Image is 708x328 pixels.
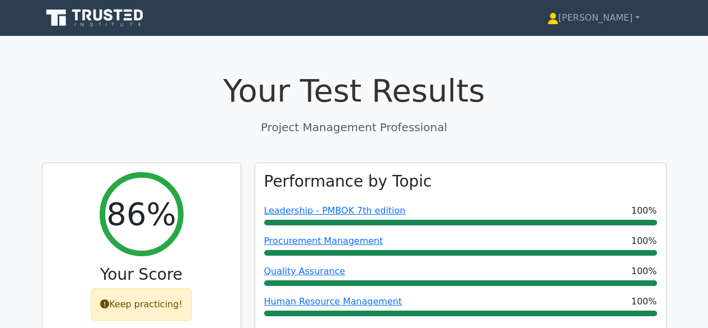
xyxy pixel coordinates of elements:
[106,195,176,233] h2: 86%
[51,265,232,284] h3: Your Score
[631,295,657,308] span: 100%
[91,288,192,321] div: Keep practicing!
[264,205,406,216] a: Leadership - PMBOK 7th edition
[631,265,657,278] span: 100%
[521,7,667,29] a: [PERSON_NAME]
[42,119,667,136] p: Project Management Professional
[264,266,345,276] a: Quality Assurance
[264,172,432,191] h3: Performance by Topic
[631,204,657,218] span: 100%
[264,235,383,246] a: Procurement Management
[631,234,657,248] span: 100%
[42,72,667,109] h1: Your Test Results
[264,296,402,307] a: Human Resource Management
